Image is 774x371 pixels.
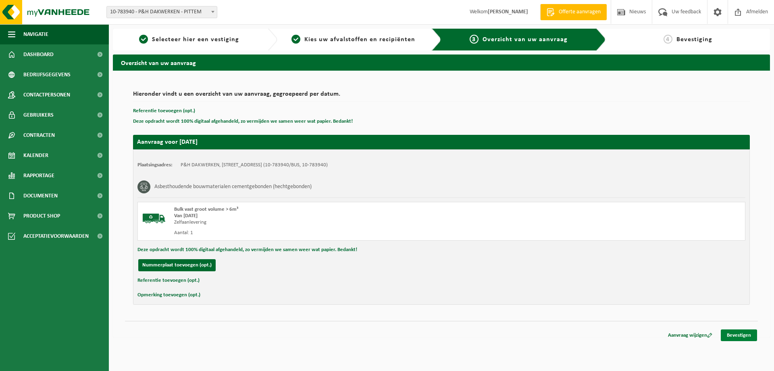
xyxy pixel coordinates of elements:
a: Aanvraag wijzigen [662,329,718,341]
span: Rapportage [23,166,54,186]
td: P&H DAKWERKEN, [STREET_ADDRESS] (10-783940/BUS, 10-783940) [181,162,328,168]
h2: Overzicht van uw aanvraag [113,54,770,70]
a: 1Selecteer hier een vestiging [117,35,261,44]
span: 1 [139,35,148,44]
span: 4 [664,35,672,44]
div: Zelfaanlevering [174,219,474,226]
span: Gebruikers [23,105,54,125]
strong: Aanvraag voor [DATE] [137,139,198,145]
span: Documenten [23,186,58,206]
button: Referentie toevoegen (opt.) [137,275,200,286]
a: Offerte aanvragen [540,4,607,20]
button: Opmerking toevoegen (opt.) [137,290,200,300]
span: Bevestiging [676,36,712,43]
button: Deze opdracht wordt 100% digitaal afgehandeld, zo vermijden we samen weer wat papier. Bedankt! [137,245,357,255]
span: Dashboard [23,44,54,65]
span: Bedrijfsgegevens [23,65,71,85]
h3: Asbesthoudende bouwmaterialen cementgebonden (hechtgebonden) [154,180,312,193]
span: 10-783940 - P&H DAKWERKEN - PITTEM [106,6,217,18]
span: Bulk vast groot volume > 6m³ [174,207,238,212]
span: Navigatie [23,24,48,44]
strong: [PERSON_NAME] [488,9,528,15]
div: Aantal: 1 [174,230,474,236]
span: Contracten [23,125,55,145]
img: BL-SO-LV.png [142,206,166,231]
a: 2Kies uw afvalstoffen en recipiënten [281,35,426,44]
span: Acceptatievoorwaarden [23,226,89,246]
strong: Plaatsingsadres: [137,162,173,168]
span: Selecteer hier een vestiging [152,36,239,43]
span: Kies uw afvalstoffen en recipiënten [304,36,415,43]
button: Nummerplaat toevoegen (opt.) [138,259,216,271]
span: Contactpersonen [23,85,70,105]
h2: Hieronder vindt u een overzicht van uw aanvraag, gegroepeerd per datum. [133,91,750,102]
a: Bevestigen [721,329,757,341]
button: Referentie toevoegen (opt.) [133,106,195,116]
span: 2 [291,35,300,44]
span: Product Shop [23,206,60,226]
button: Deze opdracht wordt 100% digitaal afgehandeld, zo vermijden we samen weer wat papier. Bedankt! [133,116,353,127]
span: 3 [470,35,479,44]
span: Overzicht van uw aanvraag [483,36,568,43]
strong: Van [DATE] [174,213,198,218]
span: Kalender [23,145,48,166]
span: 10-783940 - P&H DAKWERKEN - PITTEM [107,6,217,18]
span: Offerte aanvragen [557,8,603,16]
